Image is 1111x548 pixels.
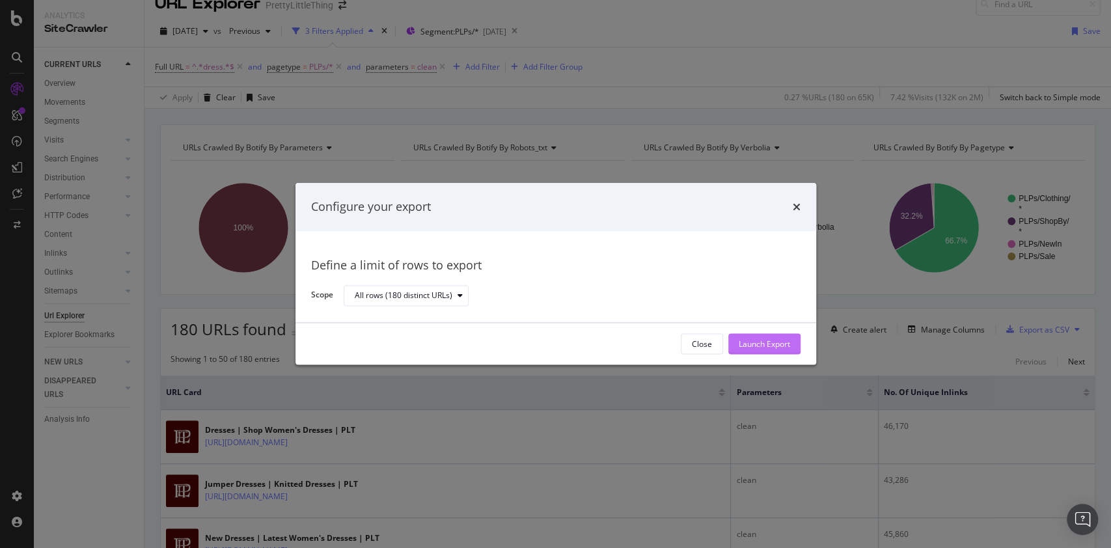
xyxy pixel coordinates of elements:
button: All rows (180 distinct URLs) [344,285,469,306]
button: Close [681,334,723,355]
div: Close [692,338,712,349]
div: Define a limit of rows to export [311,257,801,274]
div: times [793,199,801,215]
div: modal [295,183,816,364]
label: Scope [311,290,333,304]
div: Launch Export [739,338,790,349]
div: Open Intercom Messenger [1067,504,1098,535]
button: Launch Export [728,334,801,355]
div: Configure your export [311,199,431,215]
div: All rows (180 distinct URLs) [355,292,452,299]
